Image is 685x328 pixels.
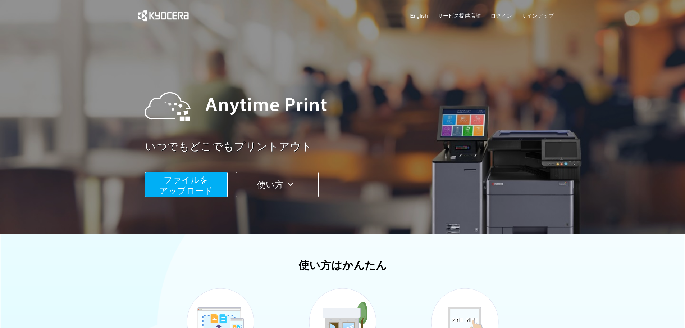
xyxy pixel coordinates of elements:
a: English [410,12,428,19]
a: サインアップ [521,12,554,19]
a: ログイン [490,12,512,19]
a: サービス提供店舗 [438,12,481,19]
button: 使い方 [236,172,319,197]
span: ファイルを ​​アップロード [159,175,213,196]
a: いつでもどこでもプリントアウト [145,139,558,154]
button: ファイルを​​アップロード [145,172,228,197]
